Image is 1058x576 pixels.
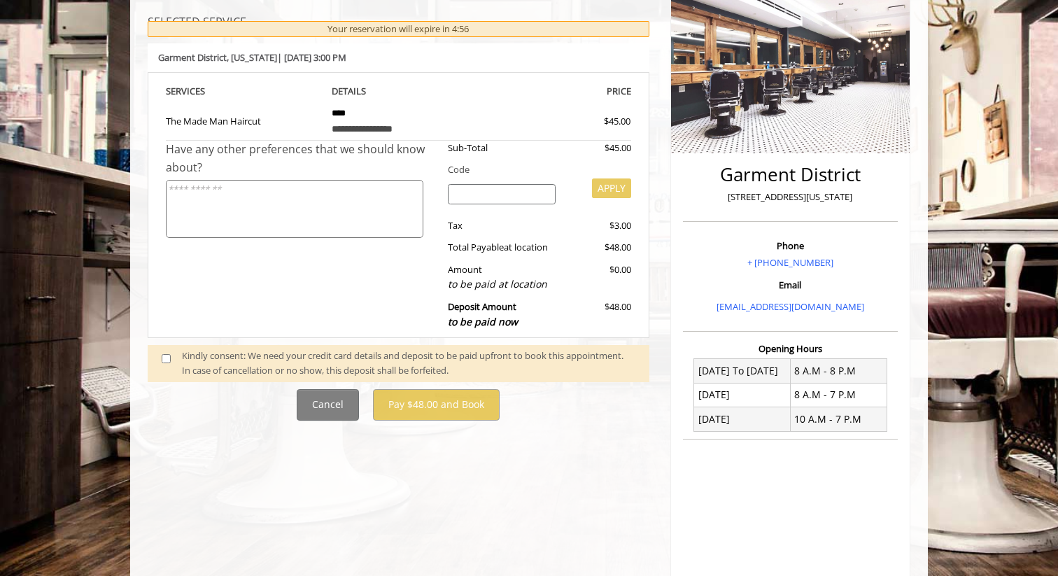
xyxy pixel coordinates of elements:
h3: Opening Hours [683,344,898,353]
span: to be paid now [448,315,518,328]
td: 10 A.M - 7 P.M [790,407,887,431]
div: $45.00 [553,114,630,129]
h3: SELECTED SERVICE [148,17,649,29]
button: Cancel [297,389,359,421]
div: Your reservation will expire in 4:56 [148,21,649,37]
div: Code [437,162,631,177]
b: Deposit Amount [448,300,518,328]
h2: Garment District [686,164,894,185]
div: Total Payable [437,240,567,255]
div: $0.00 [566,262,630,293]
div: to be paid at location [448,276,556,292]
span: at location [504,241,548,253]
div: Amount [437,262,567,293]
h3: Email [686,280,894,290]
button: APPLY [592,178,631,198]
th: SERVICE [166,83,321,99]
p: [STREET_ADDRESS][US_STATE] [686,190,894,204]
td: [DATE] [694,383,791,407]
div: $48.00 [566,300,630,330]
div: $45.00 [566,141,630,155]
div: $48.00 [566,240,630,255]
b: Garment District | [DATE] 3:00 PM [158,51,346,64]
td: 8 A.M - 7 P.M [790,383,887,407]
a: + [PHONE_NUMBER] [747,256,833,269]
td: 8 A.M - 8 P.M [790,359,887,383]
th: DETAILS [321,83,477,99]
div: Sub-Total [437,141,567,155]
div: $3.00 [566,218,630,233]
a: [EMAIL_ADDRESS][DOMAIN_NAME] [717,300,864,313]
div: Have any other preferences that we should know about? [166,141,437,176]
th: PRICE [476,83,631,99]
button: Pay $48.00 and Book [373,389,500,421]
div: Kindly consent: We need your credit card details and deposit to be paid upfront to book this appo... [182,349,635,378]
span: S [200,85,205,97]
td: The Made Man Haircut [166,99,321,141]
h3: Phone [686,241,894,251]
div: Tax [437,218,567,233]
span: , [US_STATE] [227,51,277,64]
td: [DATE] To [DATE] [694,359,791,383]
td: [DATE] [694,407,791,431]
